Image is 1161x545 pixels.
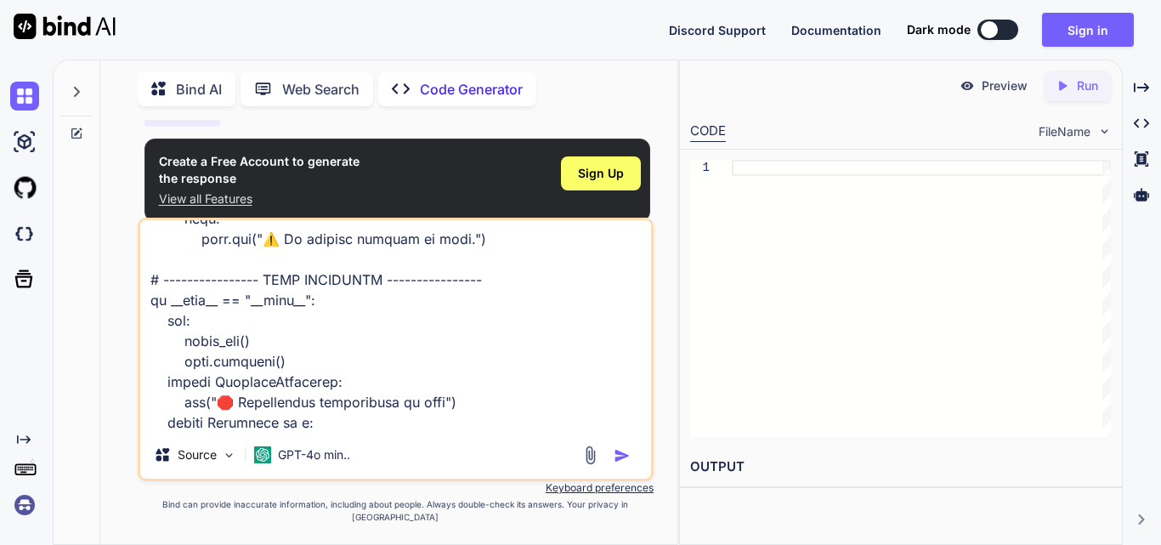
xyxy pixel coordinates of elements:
img: GPT-4o mini [254,446,271,463]
button: Sign in [1042,13,1134,47]
p: Keyboard preferences [138,481,654,495]
img: attachment [580,446,600,465]
span: Dark mode [907,21,971,38]
div: 1 [690,160,710,176]
img: icon [614,447,631,464]
img: darkCloudIdeIcon [10,219,39,248]
div: CODE [690,122,726,142]
img: githubLight [10,173,39,202]
h1: Create a Free Account to generate the response [159,153,360,187]
p: Source [178,446,217,463]
p: Bind AI [176,79,222,99]
h2: OUTPUT [680,447,1122,487]
p: Bind can provide inaccurate information, including about people. Always double-check its answers.... [138,498,654,524]
span: ‌ [144,114,220,127]
button: Discord Support [669,21,766,39]
span: Discord Support [669,23,766,37]
img: chat [10,82,39,111]
span: FileName [1039,123,1090,140]
p: Preview [982,77,1028,94]
img: Pick Models [222,448,236,463]
img: signin [10,491,39,519]
p: Web Search [282,79,360,99]
img: preview [960,78,975,94]
img: Bind AI [14,14,116,39]
p: View all Features [159,190,360,207]
p: GPT-4o min.. [278,446,350,463]
span: Documentation [791,23,881,37]
p: Run [1077,77,1098,94]
p: Code Generator [420,79,523,99]
textarea: Lor ips dolors ame co adip? Eli seddoe tempori ut labor, E dolor mag al enima. #!/min/ven/qui nos... [140,220,651,431]
img: chevron down [1097,124,1112,139]
img: ai-studio [10,128,39,156]
button: Documentation [791,21,881,39]
span: Sign Up [578,165,624,182]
